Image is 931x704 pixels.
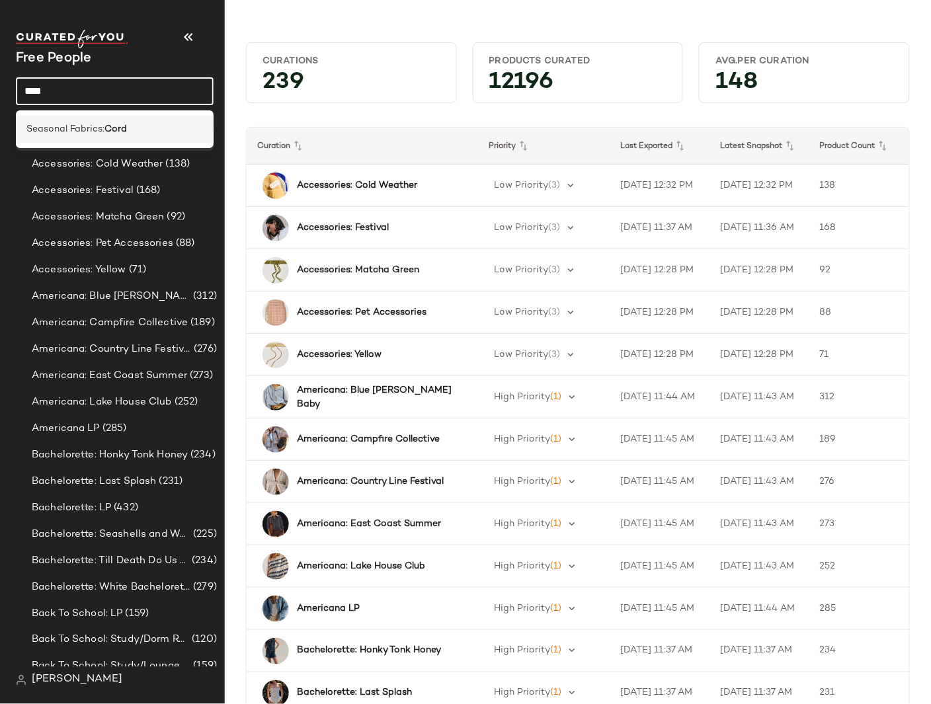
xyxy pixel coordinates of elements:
[709,334,809,376] td: [DATE] 12:28 PM
[550,434,561,444] span: (1)
[190,659,217,674] span: (159)
[189,553,217,568] span: (234)
[297,475,444,489] b: Americana: Country Line Festival
[610,461,710,503] td: [DATE] 11:45 AM
[297,263,419,277] b: Accessories: Matcha Green
[494,434,550,444] span: High Priority
[715,55,893,67] div: Avg.per Curation
[263,215,289,241] img: 101744142_095_a
[32,342,191,357] span: Americana: Country Line Festival
[809,207,909,249] td: 168
[494,180,548,190] span: Low Priority
[190,289,217,304] span: (312)
[610,545,710,588] td: [DATE] 11:45 AM
[548,307,560,317] span: (3)
[610,588,710,630] td: [DATE] 11:45 AM
[494,604,550,613] span: High Priority
[478,128,610,165] th: Priority
[809,630,909,672] td: 234
[494,307,548,317] span: Low Priority
[548,223,560,233] span: (3)
[157,474,183,489] span: (231)
[709,418,809,461] td: [DATE] 11:43 AM
[16,52,92,65] span: Current Company Name
[32,672,122,688] span: [PERSON_NAME]
[705,73,904,97] div: 148
[809,249,909,292] td: 92
[263,342,289,368] img: 97333926_072_b
[548,265,560,275] span: (3)
[297,686,412,700] b: Bachelorette: Last Splash
[494,561,550,571] span: High Priority
[709,249,809,292] td: [DATE] 12:28 PM
[111,500,138,516] span: (432)
[610,128,710,165] th: Last Exported
[263,469,289,495] img: 93911964_010_0
[32,606,123,621] span: Back To School: LP
[709,165,809,207] td: [DATE] 12:32 PM
[32,474,157,489] span: Bachelorette: Last Splash
[104,122,127,136] b: Cord
[32,262,126,278] span: Accessories: Yellow
[190,580,217,595] span: (279)
[32,289,190,304] span: Americana: Blue [PERSON_NAME] Baby
[550,646,561,656] span: (1)
[494,477,550,487] span: High Priority
[26,122,104,136] span: Seasonal Fabrics:
[809,588,909,630] td: 285
[32,448,188,463] span: Bachelorette: Honky Tonk Honey
[494,265,548,275] span: Low Priority
[263,55,440,67] div: Curations
[263,384,289,411] img: 101180578_092_e
[550,604,561,613] span: (1)
[32,210,165,225] span: Accessories: Matcha Green
[32,395,172,410] span: Americana: Lake House Club
[809,165,909,207] td: 138
[297,432,440,446] b: Americana: Campfire Collective
[297,644,441,658] b: Bachelorette: Honky Tonk Honey
[550,477,561,487] span: (1)
[297,221,389,235] b: Accessories: Festival
[163,157,190,172] span: (138)
[247,128,478,165] th: Curation
[100,421,127,436] span: (285)
[548,180,560,190] span: (3)
[709,545,809,588] td: [DATE] 11:43 AM
[809,376,909,418] td: 312
[809,461,909,503] td: 276
[809,128,909,165] th: Product Count
[709,128,809,165] th: Latest Snapshot
[610,207,710,249] td: [DATE] 11:37 AM
[190,527,217,542] span: (225)
[191,342,217,357] span: (276)
[610,292,710,334] td: [DATE] 12:28 PM
[165,210,186,225] span: (92)
[709,503,809,545] td: [DATE] 11:43 AM
[709,292,809,334] td: [DATE] 12:28 PM
[32,315,188,331] span: Americana: Campfire Collective
[610,630,710,672] td: [DATE] 11:37 AM
[550,561,561,571] span: (1)
[263,553,289,580] img: 83674770_024_a
[32,580,190,595] span: Bachelorette: White Bachelorette Outfits
[252,73,451,97] div: 239
[297,348,382,362] b: Accessories: Yellow
[32,183,134,198] span: Accessories: Festival
[188,448,216,463] span: (234)
[126,262,147,278] span: (71)
[494,646,550,656] span: High Priority
[297,517,441,531] b: Americana: East Coast Summer
[123,606,149,621] span: (159)
[610,249,710,292] td: [DATE] 12:28 PM
[263,173,289,199] img: 105074306_004_0
[32,500,111,516] span: Bachelorette: LP
[187,368,214,383] span: (273)
[188,315,215,331] span: (189)
[189,633,217,648] span: (120)
[16,30,128,48] img: cfy_white_logo.C9jOOHJF.svg
[263,257,289,284] img: 97714950_030_b
[134,183,161,198] span: (168)
[809,418,909,461] td: 189
[709,588,809,630] td: [DATE] 11:44 AM
[173,236,195,251] span: (88)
